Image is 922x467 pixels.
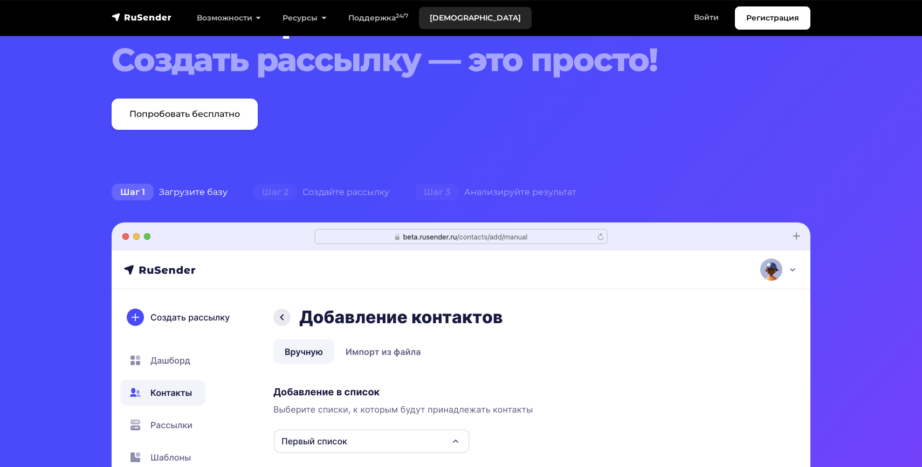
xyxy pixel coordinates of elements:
a: Войти [683,6,730,29]
a: Регистрация [735,6,810,30]
div: Загрузите базу [99,182,240,203]
span: Шаг 3 [415,184,459,201]
span: Шаг 1 [112,184,154,201]
a: Возможности [186,7,272,29]
a: Попробовать бесплатно [112,99,258,130]
sup: 24/7 [396,12,408,19]
a: Поддержка24/7 [338,7,419,29]
div: Создайте рассылку [240,182,402,203]
a: Ресурсы [272,7,337,29]
div: Создать рассылку — это просто! [112,40,751,79]
span: Шаг 2 [253,184,297,201]
div: Анализируйте результат [402,182,589,203]
img: RuSender [112,12,172,23]
a: [DEMOGRAPHIC_DATA] [419,7,532,29]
